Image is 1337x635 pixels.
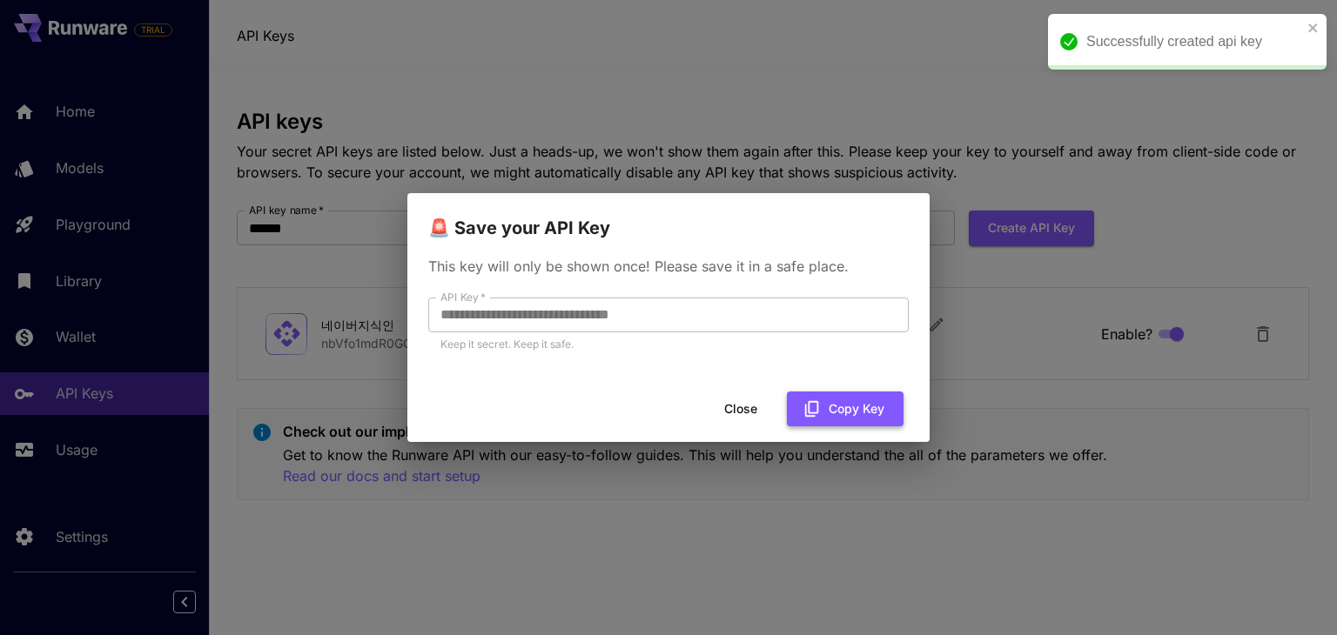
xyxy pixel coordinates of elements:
div: Successfully created api key [1086,31,1302,52]
button: Close [702,391,780,427]
label: API Key [440,290,486,304]
button: close [1307,21,1320,35]
p: Keep it secret. Keep it safe. [440,336,897,353]
button: Copy Key [787,391,904,427]
p: This key will only be shown once! Please save it in a safe place. [428,256,909,277]
h2: 🚨 Save your API Key [407,193,930,242]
